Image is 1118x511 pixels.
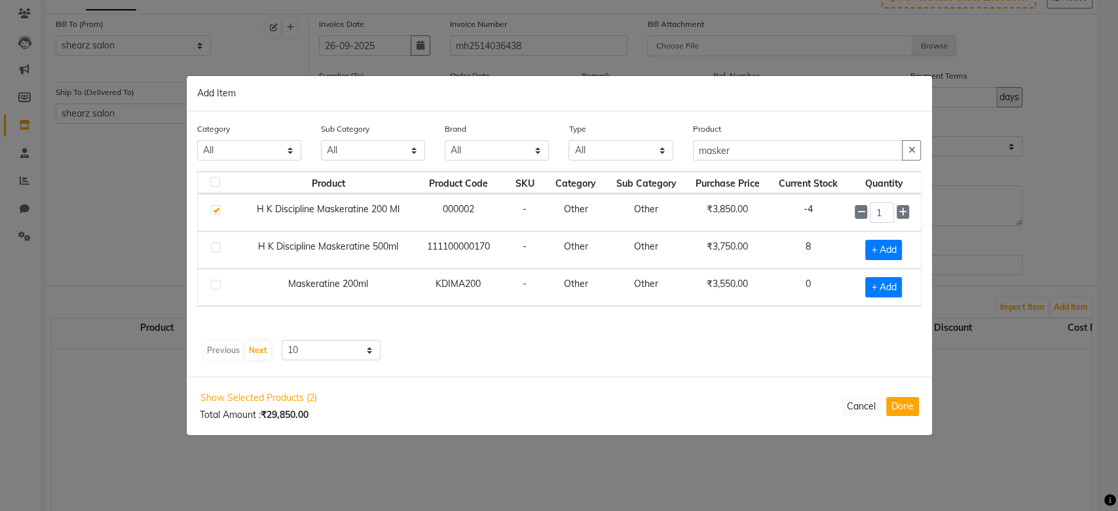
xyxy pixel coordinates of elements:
[545,172,606,194] th: Category
[545,231,606,269] td: Other
[261,409,308,421] b: ₹29,850.00
[886,397,919,416] button: Done
[200,390,318,406] span: Show Selected Products (2)
[606,269,686,306] td: Other
[504,194,545,231] td: -
[412,231,505,269] td: 111100000170
[865,277,902,297] span: + Add
[695,178,759,189] span: Purchase Price
[412,194,505,231] td: 000002
[245,231,412,269] td: H K Discipline Maskeratine 500ml
[693,140,903,161] input: Search or Scan Product
[245,194,412,231] td: H K Discipline Maskeratine 200 Ml
[769,172,847,194] th: Current Stock
[246,341,270,360] button: Next
[245,172,412,194] th: Product
[504,231,545,269] td: -
[686,269,769,306] td: ₹3,550.00
[187,76,932,111] div: Add Item
[200,409,308,421] span: Total Amount :
[412,269,505,306] td: KDIMA200
[504,269,545,306] td: -
[769,269,847,306] td: 0
[686,231,769,269] td: ₹3,750.00
[606,172,686,194] th: Sub Category
[686,194,769,231] td: ₹3,850.00
[245,269,412,306] td: Maskeratine 200ml
[769,194,847,231] td: -4
[545,269,606,306] td: Other
[445,123,466,135] label: Brand
[568,123,586,135] label: Type
[545,194,606,231] td: Other
[769,231,847,269] td: 8
[412,172,505,194] th: Product Code
[504,172,545,194] th: SKU
[842,397,881,416] button: Cancel
[865,240,902,260] span: + Add
[321,123,369,135] label: Sub Category
[606,194,686,231] td: Other
[847,172,920,194] th: Quantity
[197,123,230,135] label: Category
[606,231,686,269] td: Other
[693,123,721,135] label: Product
